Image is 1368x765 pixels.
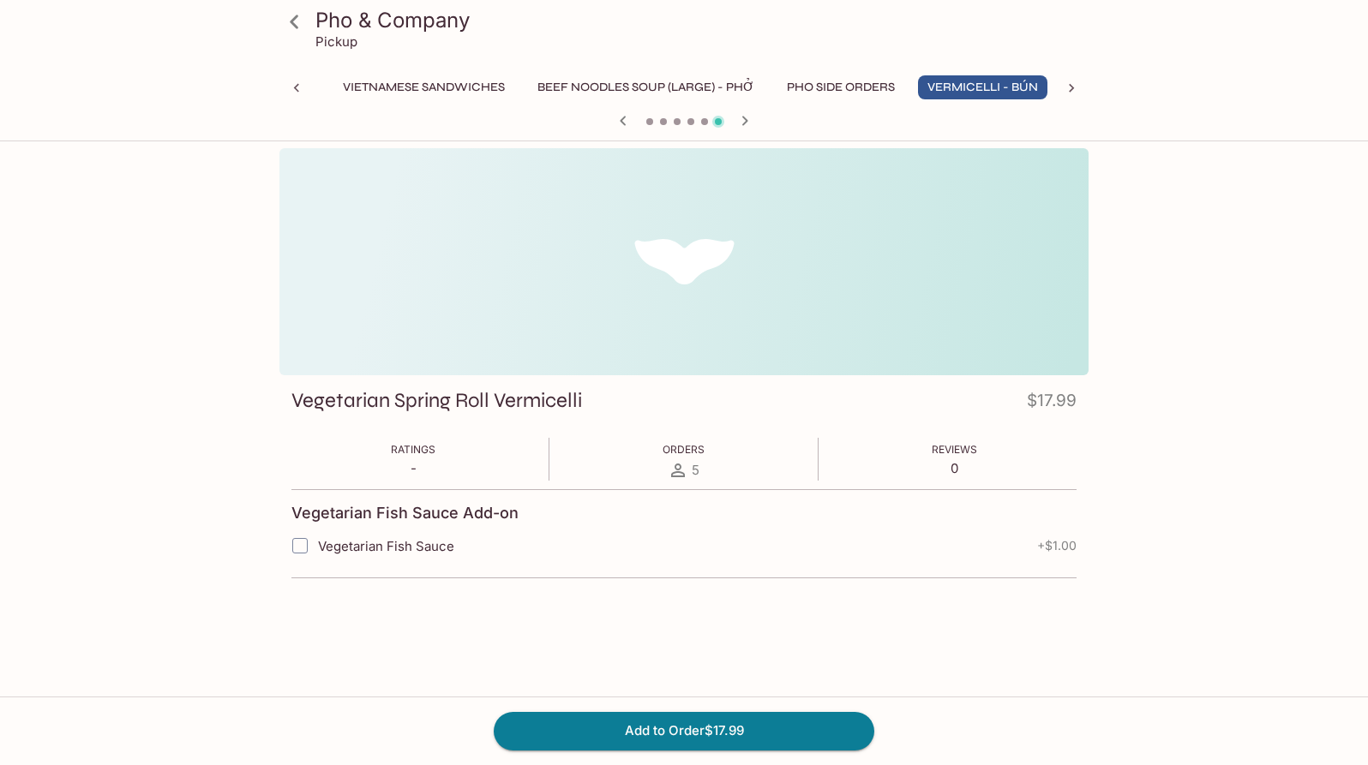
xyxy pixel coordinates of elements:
[315,33,357,50] p: Pickup
[318,538,454,554] span: Vegetarian Fish Sauce
[291,504,519,523] h4: Vegetarian Fish Sauce Add-on
[333,75,514,99] button: VIETNAMESE SANDWICHES
[692,462,699,478] span: 5
[663,443,705,456] span: Orders
[932,443,977,456] span: Reviews
[1037,539,1077,553] span: + $1.00
[918,75,1047,99] button: VERMICELLI - BÚN
[528,75,764,99] button: BEEF NOODLES SOUP (LARGE) - PHỞ
[391,443,435,456] span: Ratings
[1027,387,1077,421] h4: $17.99
[932,460,977,476] p: 0
[291,387,582,414] h3: Vegetarian Spring Roll Vermicelli
[494,712,874,750] button: Add to Order$17.99
[315,7,1082,33] h3: Pho & Company
[391,460,435,476] p: -
[279,148,1089,375] div: Vegetarian Spring Roll Vermicelli
[777,75,904,99] button: PHO SIDE ORDERS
